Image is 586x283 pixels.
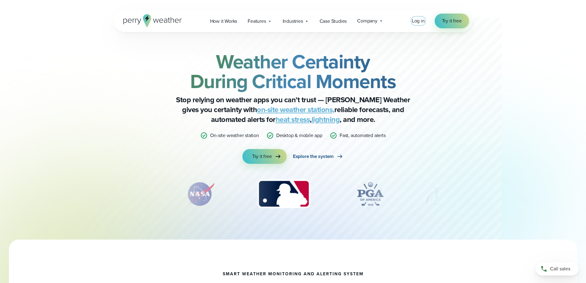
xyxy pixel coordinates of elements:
img: Turner-Construction_1.svg [62,179,149,209]
a: Case Studies [314,15,352,27]
span: Case Studies [320,18,347,25]
div: 3 of 12 [251,179,316,209]
span: Try it free [252,153,272,160]
div: 4 of 12 [346,179,395,209]
div: slideshow [144,179,442,212]
a: Try it free [242,149,287,164]
p: Fast, automated alerts [340,132,386,139]
img: NASA.svg [179,179,222,209]
a: on-site weather stations, [257,104,334,115]
div: 2 of 12 [179,179,222,209]
span: Log in [412,17,425,24]
strong: Weather Certainty During Critical Moments [190,47,396,96]
h1: smart weather monitoring and alerting system [223,272,364,277]
a: Explore the system [293,149,344,164]
img: DPR-Construction.svg [425,179,474,209]
img: PGA.svg [346,179,395,209]
a: Try it free [435,14,469,28]
p: On-site weather station [210,132,259,139]
a: How it Works [205,15,243,27]
img: MLB.svg [251,179,316,209]
div: 1 of 12 [62,179,149,209]
a: lightning [312,114,340,125]
a: Call sales [536,262,579,276]
p: Desktop & mobile app [276,132,322,139]
span: Try it free [442,17,462,25]
span: Call sales [550,265,570,273]
span: Company [357,17,377,25]
span: How it Works [210,18,237,25]
span: Features [248,18,266,25]
span: Industries [283,18,303,25]
span: Explore the system [293,153,334,160]
p: Stop relying on weather apps you can’t trust — [PERSON_NAME] Weather gives you certainty with rel... [170,95,416,124]
a: heat stress [276,114,310,125]
a: Log in [412,17,425,25]
div: 5 of 12 [425,179,474,209]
